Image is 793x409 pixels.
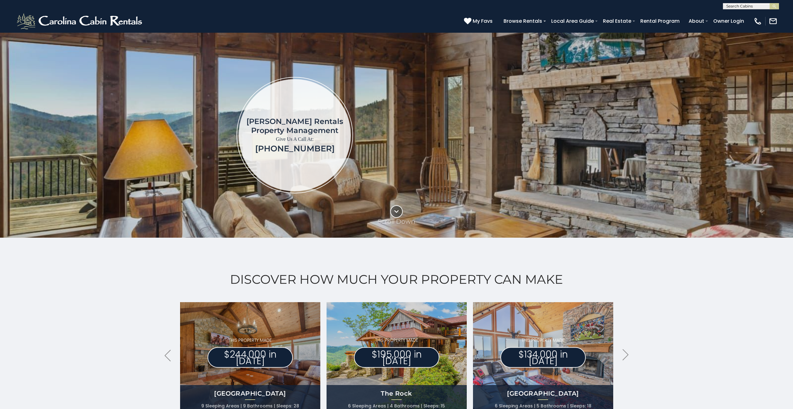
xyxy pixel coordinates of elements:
a: Rental Program [637,16,683,26]
a: About [686,16,707,26]
h2: Discover How Much Your Property Can Make [16,272,777,287]
p: Scroll Down [378,218,415,225]
a: Local Area Guide [548,16,597,26]
p: THIS PROPERTY MADE [354,337,439,344]
a: [PHONE_NUMBER] [255,144,335,154]
h4: [GEOGRAPHIC_DATA] [180,389,320,398]
h4: [GEOGRAPHIC_DATA] [473,389,613,398]
span: My Favs [473,17,493,25]
h4: The Rock [327,389,467,398]
a: Real Estate [600,16,634,26]
p: THIS PROPERTY MADE [500,337,586,344]
img: mail-regular-white.png [769,17,777,26]
iframe: New Contact Form [453,51,657,219]
h1: [PERSON_NAME] Rentals Property Management [246,117,343,135]
p: $134,000 in [DATE] [500,347,586,368]
p: $244,000 in [DATE] [208,347,293,368]
p: Give Us A Call At: [246,135,343,144]
a: My Favs [464,17,494,25]
p: $195,000 in [DATE] [354,347,439,368]
a: Owner Login [710,16,747,26]
a: Browse Rentals [500,16,545,26]
img: White-1-2.png [16,12,145,31]
img: phone-regular-white.png [753,17,762,26]
p: THIS PROPERTY MADE [208,337,293,344]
